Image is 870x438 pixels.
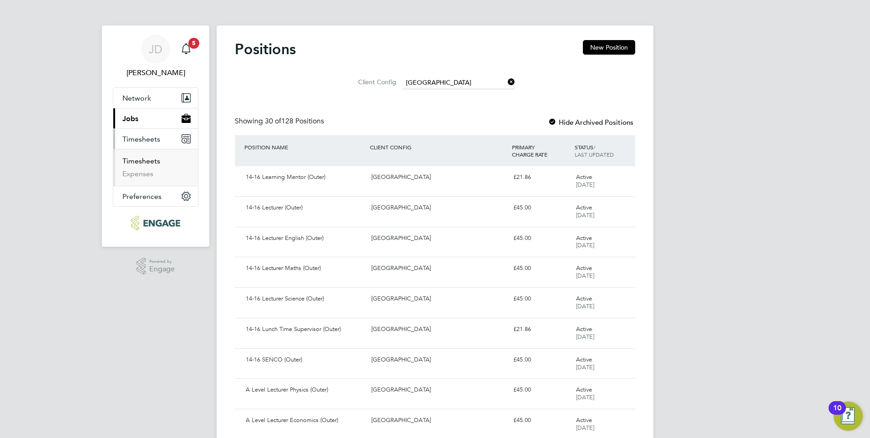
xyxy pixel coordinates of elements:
[576,295,592,302] span: Active
[113,35,198,78] a: JD[PERSON_NAME]
[548,118,633,127] label: Hide Archived Positions
[131,216,180,230] img: ncclondon-logo-retina.png
[368,382,509,397] div: [GEOGRAPHIC_DATA]
[576,264,592,272] span: Active
[368,231,509,246] div: [GEOGRAPHIC_DATA]
[368,139,509,155] div: CLIENT CONFIG
[242,200,368,215] div: 14-16 Lecturer (Outer)
[235,117,326,126] div: Showing
[242,413,368,428] div: A Level Lecturer Economics (Outer)
[510,352,572,367] div: £45.00
[122,135,160,143] span: Timesheets
[576,363,594,371] span: [DATE]
[265,117,324,126] span: 128 Positions
[242,322,368,337] div: 14-16 Lunch Time Supervisor (Outer)
[242,352,368,367] div: 14-16 SENCO (Outer)
[510,170,572,185] div: £21.86
[113,216,198,230] a: Go to home page
[149,43,162,55] span: JD
[113,186,198,206] button: Preferences
[510,139,572,163] div: PRIMARY CHARGE RATE
[576,241,594,249] span: [DATE]
[576,416,592,424] span: Active
[576,356,592,363] span: Active
[122,94,151,102] span: Network
[576,424,594,432] span: [DATE]
[403,76,515,89] input: Search for...
[572,139,635,163] div: STATUS
[576,204,592,211] span: Active
[510,231,572,246] div: £45.00
[833,408,841,420] div: 10
[122,192,162,201] span: Preferences
[265,117,281,126] span: 30 of
[242,261,368,276] div: 14-16 Lecturer Maths (Outer)
[113,108,198,128] button: Jobs
[149,258,175,265] span: Powered by
[576,173,592,181] span: Active
[576,393,594,401] span: [DATE]
[149,265,175,273] span: Engage
[510,413,572,428] div: £45.00
[242,291,368,306] div: 14-16 Lecturer Science (Outer)
[137,258,175,275] a: Powered byEngage
[368,413,509,428] div: [GEOGRAPHIC_DATA]
[834,402,863,431] button: Open Resource Center, 10 new notifications
[122,169,153,178] a: Expenses
[510,261,572,276] div: £45.00
[576,234,592,242] span: Active
[593,143,595,151] span: /
[355,78,396,86] label: Client Config
[510,382,572,397] div: £45.00
[113,67,198,78] span: Joanna Duncan
[510,291,572,306] div: £45.00
[242,382,368,397] div: A Level Lecturer Physics (Outer)
[576,302,594,310] span: [DATE]
[177,35,195,64] a: 5
[368,261,509,276] div: [GEOGRAPHIC_DATA]
[242,139,368,155] div: POSITION NAME
[368,170,509,185] div: [GEOGRAPHIC_DATA]
[510,200,572,215] div: £45.00
[235,40,296,58] h2: Positions
[113,88,198,108] button: Network
[122,114,138,123] span: Jobs
[242,231,368,246] div: 14-16 Lecturer English (Outer)
[576,272,594,280] span: [DATE]
[576,211,594,219] span: [DATE]
[368,322,509,337] div: [GEOGRAPHIC_DATA]
[113,149,198,186] div: Timesheets
[576,181,594,188] span: [DATE]
[576,333,594,341] span: [DATE]
[368,200,509,215] div: [GEOGRAPHIC_DATA]
[102,25,209,247] nav: Main navigation
[368,352,509,367] div: [GEOGRAPHIC_DATA]
[583,40,635,55] button: New Position
[242,170,368,185] div: 14-16 Learning Mentor (Outer)
[576,325,592,333] span: Active
[113,129,198,149] button: Timesheets
[368,291,509,306] div: [GEOGRAPHIC_DATA]
[575,151,614,158] span: LAST UPDATED
[188,38,199,49] span: 5
[510,322,572,337] div: £21.86
[122,157,160,165] a: Timesheets
[576,386,592,393] span: Active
